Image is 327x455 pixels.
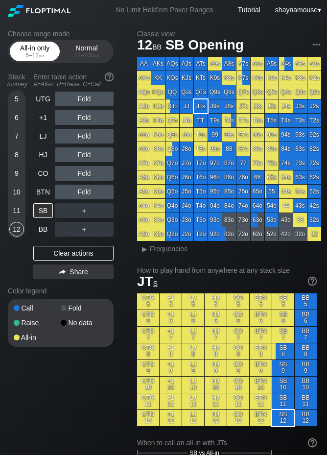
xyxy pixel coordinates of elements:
[272,393,294,409] div: SB 11
[66,52,107,59] div: 12 – 100
[101,6,228,16] div: No Limit Hold’em Poker Ranges
[295,293,317,310] div: BB 5
[293,57,307,71] div: A3s
[194,71,208,85] div: KTs
[236,114,250,127] div: T7s
[222,199,236,213] div: 84o
[272,360,294,376] div: SB 9
[251,71,264,85] div: K6s
[205,410,227,426] div: HJ 12
[180,142,193,156] div: J8o
[265,99,279,113] div: J5s
[94,52,99,59] span: bb
[61,305,108,311] div: Fold
[137,293,159,310] div: UTG 5
[180,57,193,71] div: AJs
[182,360,204,376] div: LJ 9
[194,99,208,113] div: JTs
[194,57,208,71] div: ATs
[137,185,151,198] div: A5o
[222,185,236,198] div: 85o
[293,142,307,156] div: 83s
[137,393,159,409] div: UTG 11
[138,243,151,255] div: ▸
[279,213,293,227] div: 43o
[279,71,293,85] div: K4s
[208,227,222,241] div: 92o
[165,213,179,227] div: Q3o
[180,99,193,113] div: JJ
[222,128,236,142] div: 98s
[137,199,151,213] div: A4o
[279,199,293,213] div: 44
[295,393,317,409] div: BB 11
[160,310,182,326] div: +1 6
[236,227,250,241] div: 72o
[265,71,279,85] div: K5s
[137,156,151,170] div: A7o
[151,128,165,142] div: K9o
[307,213,321,227] div: 32s
[151,199,165,213] div: K4o
[137,128,151,142] div: A9o
[61,319,108,326] div: No data
[205,377,227,393] div: HJ 10
[250,410,272,426] div: BTN 12
[222,99,236,113] div: J8s
[160,393,182,409] div: +1 11
[8,5,70,17] img: Floptimal logo
[227,410,249,426] div: CO 12
[9,185,24,199] div: 10
[293,114,307,127] div: T3s
[14,52,55,59] div: 5 – 12
[137,71,151,85] div: AKo
[9,166,24,181] div: 9
[55,203,114,218] div: ＋
[137,170,151,184] div: A6o
[295,310,317,326] div: BB 6
[307,99,321,113] div: J2s
[251,85,264,99] div: Q6s
[55,147,114,162] div: Fold
[265,170,279,184] div: 65s
[307,156,321,170] div: 72s
[265,156,279,170] div: 75s
[160,327,182,343] div: +1 7
[236,128,250,142] div: 97s
[265,185,279,198] div: 55
[33,222,53,237] div: BB
[295,327,317,343] div: BB 7
[227,310,249,326] div: CO 6
[251,185,264,198] div: 65o
[236,57,250,71] div: A7s
[194,199,208,213] div: T4o
[236,142,250,156] div: 87s
[293,71,307,85] div: K3s
[180,213,193,227] div: J3o
[293,213,307,227] div: 33
[222,170,236,184] div: 86o
[265,199,279,213] div: 54o
[205,393,227,409] div: HJ 11
[182,310,204,326] div: LJ 6
[236,170,250,184] div: 76o
[180,199,193,213] div: J4o
[55,185,114,199] div: Fold
[275,6,318,14] span: shaynamouse
[272,377,294,393] div: SB 10
[33,110,53,125] div: +1
[180,85,193,99] div: QJs
[293,199,307,213] div: 43s
[136,38,163,54] span: 12
[4,81,29,88] div: Tourney
[182,343,204,359] div: LJ 8
[137,274,158,289] span: JT
[227,293,249,310] div: CO 5
[236,156,250,170] div: 77
[205,327,227,343] div: HJ 7
[137,57,151,71] div: AA
[272,410,294,426] div: SB 12
[55,110,114,125] div: Fold
[160,360,182,376] div: +1 9
[307,85,321,99] div: Q2s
